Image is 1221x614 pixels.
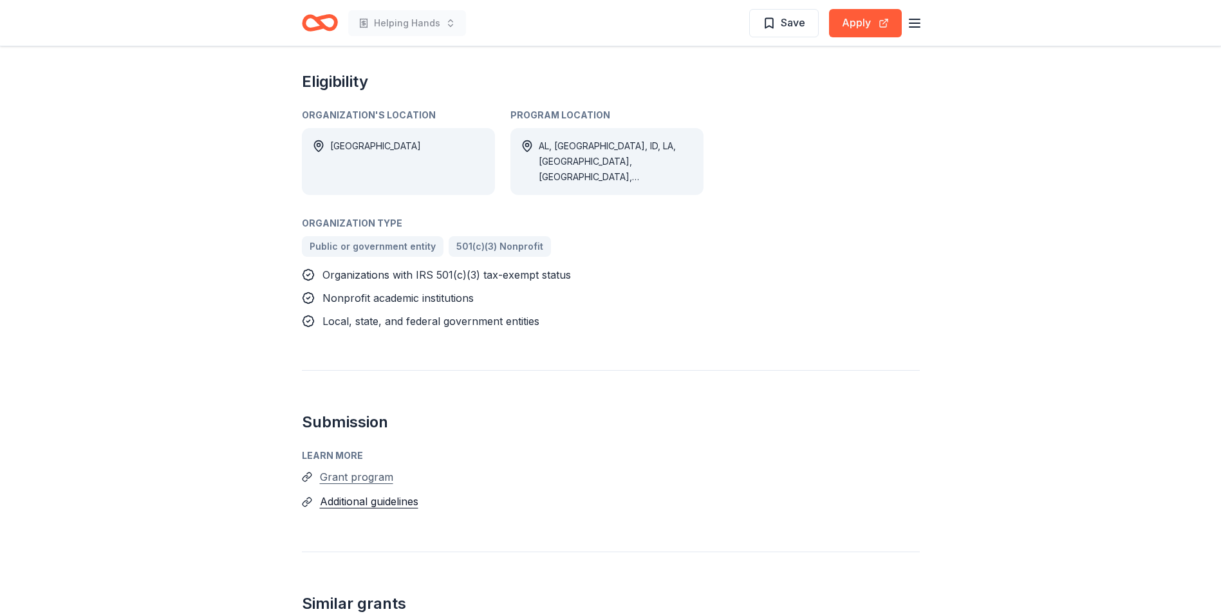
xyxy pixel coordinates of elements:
div: Learn more [302,448,920,463]
span: 501(c)(3) Nonprofit [456,239,543,254]
span: Local, state, and federal government entities [322,315,539,328]
div: AL, [GEOGRAPHIC_DATA], ID, LA, [GEOGRAPHIC_DATA], [GEOGRAPHIC_DATA], [GEOGRAPHIC_DATA], [GEOGRAPH... [539,138,693,185]
button: Additional guidelines [320,493,418,510]
button: Grant program [320,469,393,485]
button: Save [749,9,819,37]
span: Helping Hands [374,15,440,31]
div: [GEOGRAPHIC_DATA] [330,138,421,185]
h2: Submission [302,412,920,433]
div: Program Location [510,107,704,123]
button: Helping Hands [348,10,466,36]
span: Save [781,14,805,31]
div: Organization's Location [302,107,495,123]
a: Home [302,8,338,38]
a: Public or government entity [302,236,443,257]
span: Organizations with IRS 501(c)(3) tax-exempt status [322,268,571,281]
div: Similar grants [302,593,406,614]
a: 501(c)(3) Nonprofit [449,236,551,257]
button: Apply [829,9,902,37]
span: Public or government entity [310,239,436,254]
div: Organization Type [302,216,704,231]
h2: Eligibility [302,71,704,92]
span: Nonprofit academic institutions [322,292,474,304]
